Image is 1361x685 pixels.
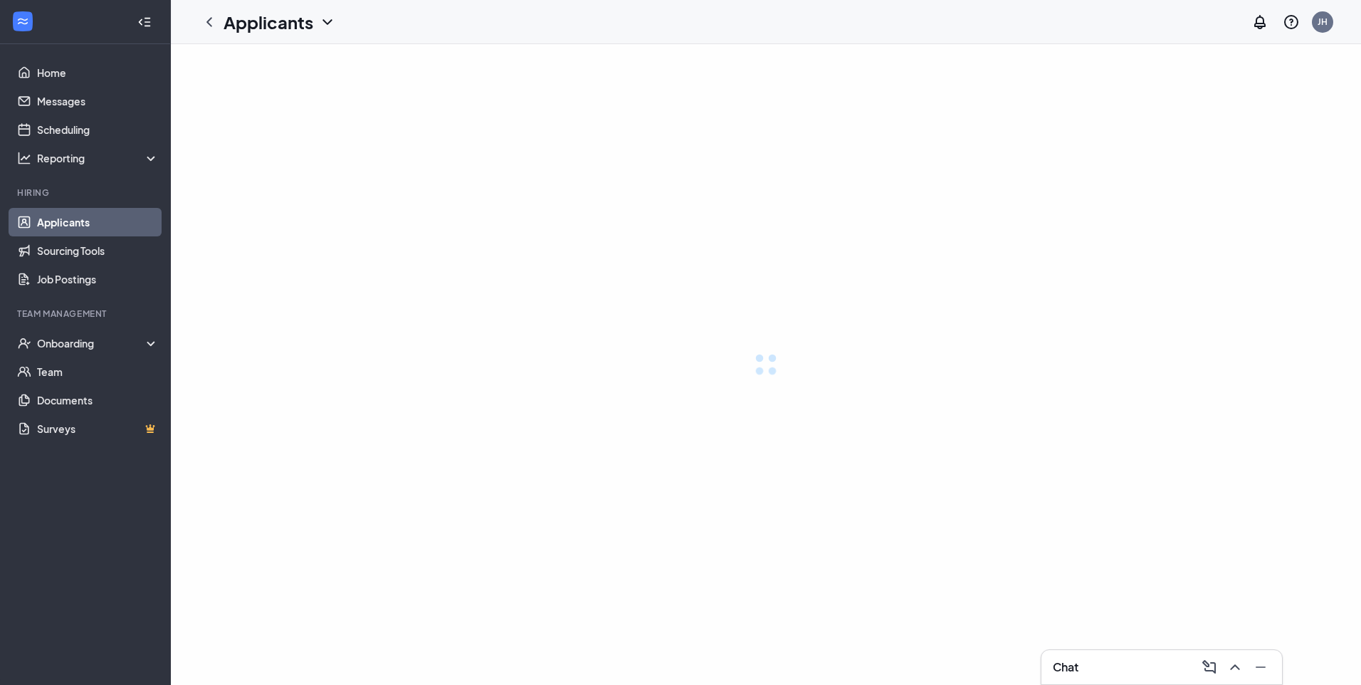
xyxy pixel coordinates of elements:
h3: Chat [1053,659,1078,675]
a: Applicants [37,208,159,236]
a: Team [37,357,159,386]
svg: UserCheck [17,336,31,350]
a: Scheduling [37,115,159,144]
svg: ChevronDown [319,14,336,31]
div: Onboarding [37,336,159,350]
svg: Notifications [1251,14,1268,31]
div: Team Management [17,308,156,320]
svg: ChevronUp [1226,659,1244,676]
svg: Collapse [137,15,152,29]
svg: Minimize [1252,659,1269,676]
a: Documents [37,386,159,414]
svg: ChevronLeft [201,14,218,31]
a: Job Postings [37,265,159,293]
svg: QuestionInfo [1283,14,1300,31]
button: ChevronUp [1222,656,1245,679]
button: Minimize [1248,656,1271,679]
div: Reporting [37,151,159,165]
svg: Analysis [17,151,31,165]
button: ComposeMessage [1197,656,1219,679]
a: SurveysCrown [37,414,159,443]
div: Hiring [17,187,156,199]
h1: Applicants [224,10,313,34]
svg: WorkstreamLogo [16,14,30,28]
a: Sourcing Tools [37,236,159,265]
div: JH [1318,16,1328,28]
a: Home [37,58,159,87]
a: Messages [37,87,159,115]
svg: ComposeMessage [1201,659,1218,676]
